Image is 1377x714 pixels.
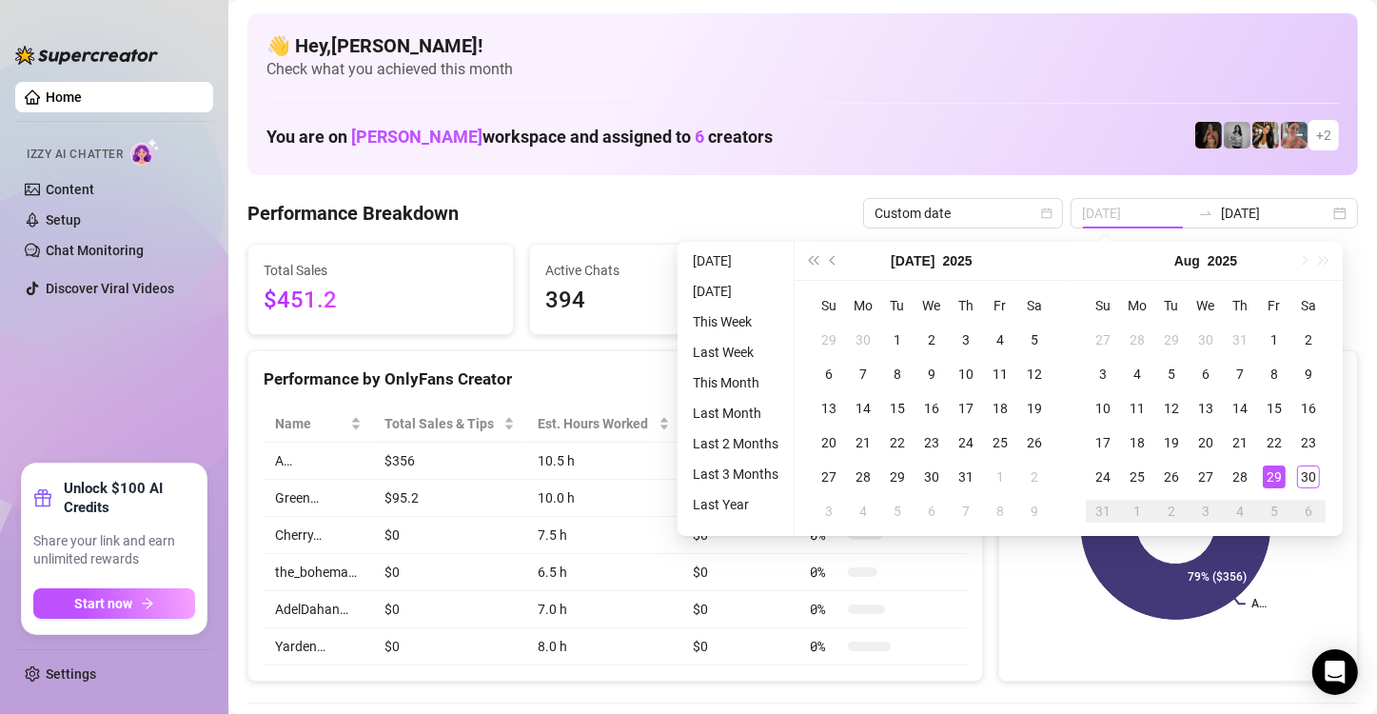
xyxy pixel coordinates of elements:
td: 2025-08-08 [983,494,1017,528]
td: 2025-08-31 [1086,494,1120,528]
div: 28 [1229,466,1251,488]
div: 22 [1263,431,1286,454]
td: 2025-07-06 [812,357,846,391]
h4: 👋 Hey, [PERSON_NAME] ! [266,32,1339,59]
td: 2025-09-04 [1223,494,1257,528]
div: 24 [1092,466,1114,488]
span: Start now [75,596,133,611]
div: 12 [1160,397,1183,420]
td: 2025-08-14 [1223,391,1257,426]
div: 31 [1092,500,1114,523]
td: 2025-07-22 [880,426,915,460]
div: 29 [1263,466,1286,488]
div: 5 [1023,328,1046,351]
div: Open Intercom Messenger [1312,649,1358,695]
div: 25 [989,431,1012,454]
td: 2025-09-06 [1291,494,1326,528]
td: 2025-08-03 [812,494,846,528]
td: 2025-06-30 [846,323,880,357]
img: logo-BBDzfeDw.svg [15,46,158,65]
td: 2025-07-08 [880,357,915,391]
span: Total Sales & Tips [384,413,501,434]
td: 2025-08-02 [1291,323,1326,357]
div: 2 [1297,328,1320,351]
h1: You are on workspace and assigned to creators [266,127,773,148]
div: 29 [817,328,840,351]
div: 7 [852,363,875,386]
td: 2025-08-21 [1223,426,1257,460]
div: 19 [1160,431,1183,454]
td: 2025-08-25 [1120,460,1154,494]
button: Last year (Control + left) [802,242,823,280]
td: 2025-08-28 [1223,460,1257,494]
div: 29 [886,466,909,488]
div: 16 [1297,397,1320,420]
td: $0 [373,554,527,591]
td: 2025-07-16 [915,391,949,426]
td: 2025-06-29 [812,323,846,357]
td: 2025-07-13 [812,391,846,426]
span: gift [33,488,52,507]
td: 2025-07-01 [880,323,915,357]
div: 13 [817,397,840,420]
th: Total Sales & Tips [373,406,527,443]
td: $0 [681,628,798,665]
div: 1 [886,328,909,351]
td: $95.2 [373,480,527,517]
div: 10 [954,363,977,386]
td: 2025-07-28 [1120,323,1154,357]
span: Active Chats [545,260,779,281]
td: 2025-07-29 [880,460,915,494]
th: Name [264,406,373,443]
td: 2025-08-22 [1257,426,1291,460]
div: 27 [817,466,840,488]
td: 2025-07-24 [949,426,983,460]
div: 12 [1023,363,1046,386]
span: Name [275,413,346,434]
div: 7 [1229,363,1251,386]
td: 8.0 h [526,628,681,665]
span: [PERSON_NAME] [351,127,482,147]
th: Mo [1120,288,1154,323]
button: Choose a year [1208,242,1237,280]
td: 2025-07-05 [1017,323,1052,357]
td: 2025-09-01 [1120,494,1154,528]
div: 1 [989,466,1012,488]
th: Sa [1017,288,1052,323]
td: 2025-08-29 [1257,460,1291,494]
h4: Performance Breakdown [247,200,459,227]
td: 2025-07-31 [949,460,983,494]
td: 2025-08-01 [983,460,1017,494]
div: 29 [1160,328,1183,351]
div: 6 [1194,363,1217,386]
span: calendar [1041,208,1052,219]
td: 2025-07-04 [983,323,1017,357]
div: 30 [852,328,875,351]
td: $0 [373,517,527,554]
span: arrow-right [141,597,154,610]
td: 2025-07-18 [983,391,1017,426]
th: We [1189,288,1223,323]
td: 2025-07-26 [1017,426,1052,460]
strong: Unlock $100 AI Credits [64,479,195,517]
div: 5 [1160,363,1183,386]
div: 28 [1126,328,1149,351]
td: Yarden… [264,628,373,665]
th: Th [949,288,983,323]
td: $0 [681,517,798,554]
td: 2025-07-28 [846,460,880,494]
td: 2025-08-05 [880,494,915,528]
td: 2025-07-14 [846,391,880,426]
td: 2025-08-13 [1189,391,1223,426]
li: Last 2 Months [685,432,786,455]
div: 21 [1229,431,1251,454]
li: Last Year [685,493,786,516]
div: 18 [989,397,1012,420]
th: Tu [1154,288,1189,323]
th: Th [1223,288,1257,323]
td: 2025-08-19 [1154,426,1189,460]
li: [DATE] [685,249,786,272]
div: 8 [1263,363,1286,386]
div: 22 [886,431,909,454]
td: 2025-08-01 [1257,323,1291,357]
